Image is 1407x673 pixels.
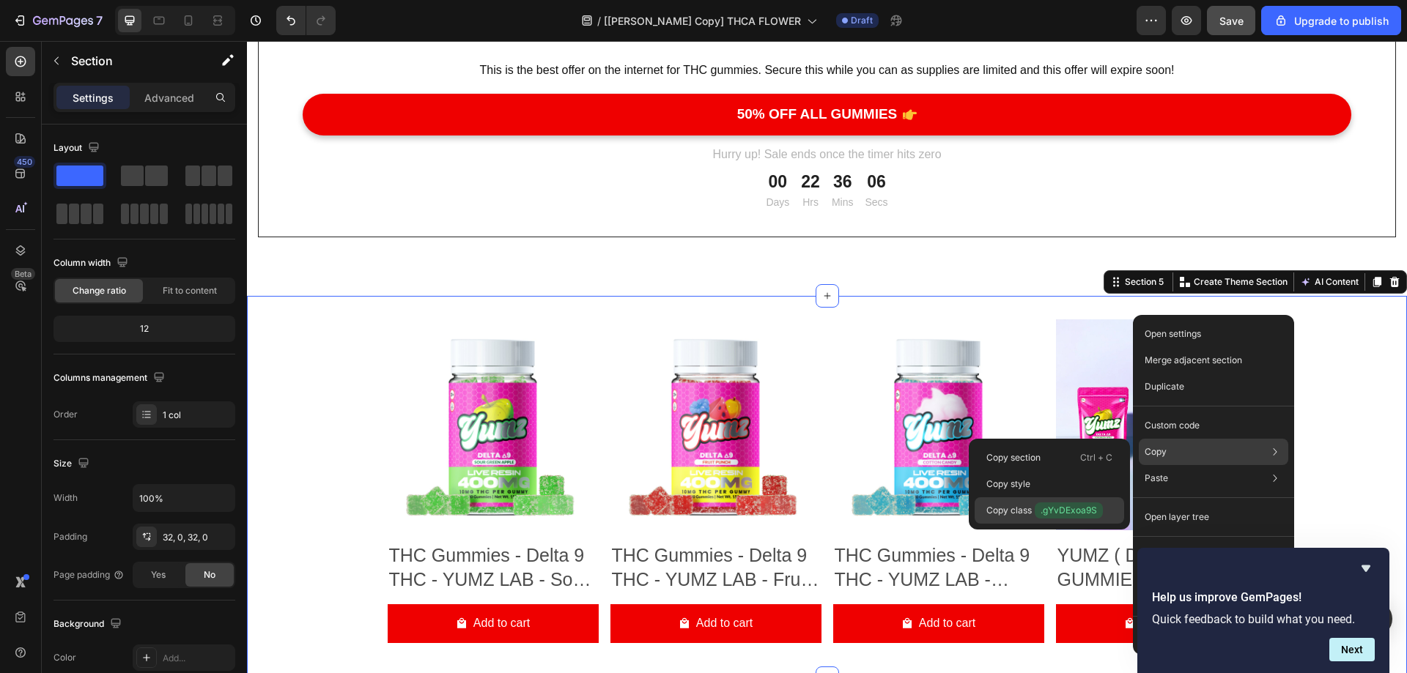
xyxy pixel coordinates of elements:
img: delta 9 thc gummies [141,278,352,489]
span: Save [1219,15,1244,27]
input: Auto [133,485,234,511]
img: cotton candy thc gummies [586,278,797,489]
p: Copy class [986,502,1103,518]
button: Next question [1329,638,1375,661]
img: legal thc gummies [363,278,575,489]
div: 22 [554,130,573,152]
button: Add to cart [141,563,352,602]
p: Custom code [1145,419,1200,432]
h2: THC Gummies - Delta 9 THC - YUMZ LAB - Sour Green Apple [141,501,352,551]
div: Add to cart [449,572,506,593]
p: Copy [1145,445,1167,458]
p: Ctrl + C [1080,450,1112,465]
span: Draft [851,14,873,27]
span: No [204,568,215,581]
div: Background [53,614,125,634]
p: 50% OFF ALL GUMMIES [490,64,651,83]
span: .gYvDExoa9S [1035,502,1103,518]
div: Color [53,651,76,664]
button: 7 [6,6,109,35]
p: Advanced [144,90,194,105]
div: 12 [56,319,232,339]
p: 7 [96,12,103,29]
div: Padding [53,530,87,543]
p: Open layer tree [1145,510,1209,524]
button: Hide survey [1357,559,1375,577]
div: Undo/Redo [276,6,336,35]
div: 36 [585,130,607,152]
p: Secs [618,152,640,171]
div: Beta [11,268,35,280]
p: Copy section [986,451,1041,464]
div: Layout [53,138,103,158]
div: Page padding [53,568,125,581]
p: Hrs [554,152,573,171]
span: Fit to content [163,284,217,297]
button: Add to cart [586,563,797,602]
a: THC Gummies - Delta 9 THC - YUMZ LAB - Sour Green Apple [141,278,352,489]
div: 1 col [163,409,232,422]
p: Copy style [986,477,1030,491]
div: Columns management [53,368,168,388]
button: AI Content [1050,232,1115,250]
p: Settings [73,90,114,105]
div: 450 [14,156,35,168]
a: THC Gummies - Delta 9 THC - YUMZ LAB - Cotton Candy [586,278,797,489]
div: Size [53,454,92,474]
h2: THC Gummies - Delta 9 THC - YUMZ LAB - Fruit Punch [363,501,575,551]
h2: YUMZ ( DELTA 9 THC GUMMIES ) ( BUNDLE ) [809,501,1020,551]
iframe: To enrich screen reader interactions, please activate Accessibility in Grammarly extension settings [247,41,1407,673]
div: Section 5 [875,234,920,248]
a: YUMZ ( DELTA 9 THC GUMMIES ) ( BUNDLE ) [809,278,1020,489]
h2: Help us improve GemPages! [1152,589,1375,606]
a: THC Gummies - Delta 9 THC - YUMZ LAB - Fruit Punch [363,278,575,489]
div: Upgrade to publish [1274,13,1389,29]
div: Help us improve GemPages! [1152,559,1375,661]
p: Quick feedback to build what you need. [1152,612,1375,626]
p: Days [519,152,542,171]
p: Merge adjacent section [1145,354,1242,367]
span: Change ratio [73,284,126,297]
button: Add to cart [809,563,1020,602]
p: Hurry up! Sale ends once the timer hits zero [57,103,1103,124]
p: Mins [585,152,607,171]
button: Save [1207,6,1255,35]
span: Yes [151,568,166,581]
button: Upgrade to publish [1261,6,1401,35]
div: Add to cart [672,572,728,593]
p: Create Theme Section [947,234,1041,248]
p: Open settings [1145,327,1201,341]
div: Add to cart [895,572,951,593]
h2: THC Gummies - Delta 9 THC - YUMZ LAB - Cotton Candy [586,501,797,551]
p: Paste [1145,472,1168,485]
p: Duplicate [1145,380,1184,393]
div: Column width [53,253,131,273]
div: Order [53,408,78,421]
p: Section [71,52,191,70]
span: [[PERSON_NAME] Copy] THCA FLOWER [604,13,801,29]
div: 32, 0, 32, 0 [163,531,232,544]
div: Add... [163,652,232,665]
div: 06 [618,130,640,152]
div: Width [53,491,78,505]
div: 00 [519,130,542,152]
span: / [597,13,601,29]
div: Add to cart [226,572,283,593]
button: Add to cart [363,563,575,602]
